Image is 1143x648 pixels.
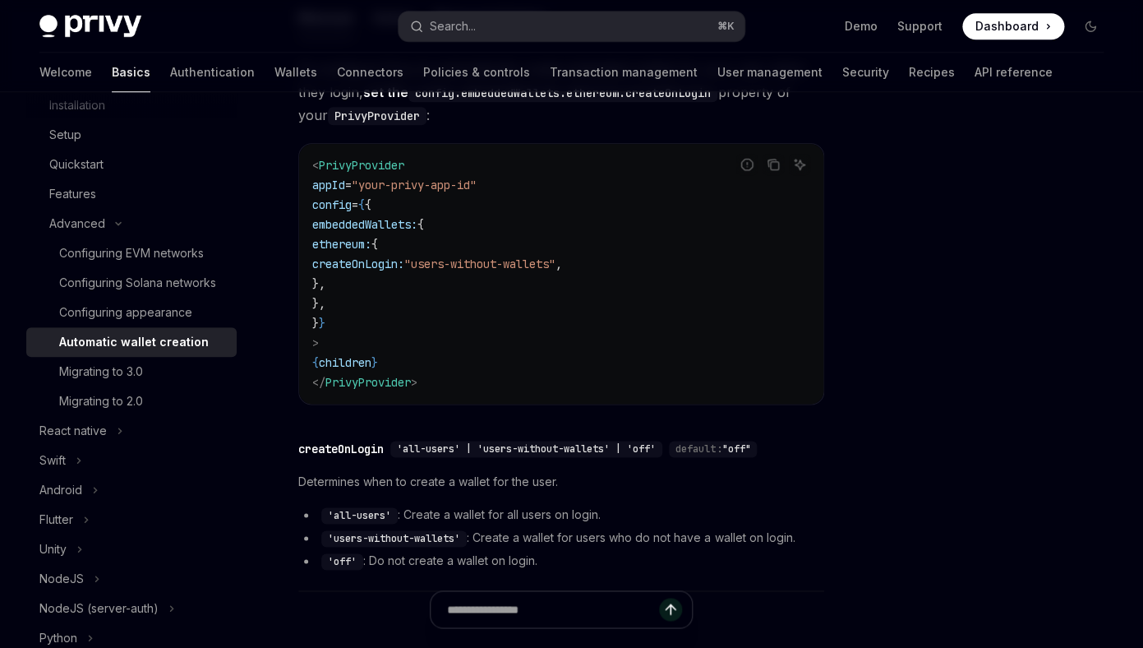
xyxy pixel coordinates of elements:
a: Automatic wallet creation [26,327,237,357]
a: Authentication [170,53,255,92]
a: Welcome [39,53,92,92]
a: Transaction management [550,53,698,92]
div: Swift [39,451,66,470]
span: { [358,197,365,212]
div: createOnLogin [298,441,384,457]
a: Quickstart [26,150,237,179]
a: Recipes [909,53,955,92]
div: Configuring EVM networks [59,243,204,263]
a: Dashboard [962,13,1064,39]
div: Migrating to 3.0 [59,362,143,382]
div: React native [39,421,107,441]
div: Android [39,480,82,500]
div: Setup [49,125,81,145]
a: Wallets [274,53,317,92]
a: Features [26,179,237,209]
a: Configuring EVM networks [26,238,237,268]
span: , [555,257,562,271]
button: Toggle Android section [26,475,237,505]
div: NodeJS (server-auth) [39,599,159,618]
a: Demo [845,18,878,35]
span: config [312,197,352,212]
div: Configuring Solana networks [59,273,216,293]
code: 'off' [321,553,363,570]
button: Toggle dark mode [1077,13,1104,39]
span: > [312,336,319,350]
div: Automatic wallet creation [59,332,209,352]
a: Configuring appearance [26,298,237,327]
span: ethereum: [312,237,371,252]
div: NodeJS [39,569,84,589]
span: embeddedWallets: [312,217,417,232]
span: Dashboard [975,18,1039,35]
button: Toggle Swift section [26,446,237,475]
a: User management [717,53,823,92]
button: Ask AI [789,154,810,175]
span: } [312,316,319,331]
div: Features [49,184,96,204]
span: < [312,158,319,173]
span: ⌘ K [717,20,735,33]
span: }, [312,296,325,311]
a: Policies & controls [423,53,530,92]
span: createOnLogin: [312,257,404,271]
span: { [312,355,319,370]
div: Flutter [39,510,73,530]
code: 'users-without-wallets' [321,530,467,547]
input: Ask a question... [447,591,659,627]
span: PrivyProvider [325,375,411,390]
a: Configuring Solana networks [26,268,237,298]
div: Search... [430,16,476,36]
span: = [352,197,358,212]
a: Support [897,18,943,35]
span: } [319,316,325,331]
li: : Do not create a wallet on login. [298,551,824,571]
button: Send message [659,598,682,621]
div: Quickstart [49,155,104,174]
span: children [319,355,371,370]
a: Migrating to 3.0 [26,357,237,386]
span: </ [312,375,325,390]
a: Setup [26,120,237,150]
span: { [365,197,371,212]
button: Open search [399,12,744,41]
div: Python [39,628,77,648]
span: = [345,178,352,192]
span: }, [312,276,325,291]
span: "your-privy-app-id" [352,178,477,192]
span: To configure Privy to automatically create embedded wallets for your user when they login, proper... [298,58,824,127]
code: config.embeddedWallets.ethereum.createOnLogin [408,84,717,102]
a: Security [842,53,889,92]
span: 'all-users' | 'users-without-wallets' | 'off' [397,442,656,456]
div: Configuring appearance [59,303,192,322]
strong: set the [363,84,717,100]
button: Toggle Advanced section [26,209,237,238]
span: Determines when to create a wallet for the user. [298,472,824,492]
a: Connectors [337,53,403,92]
button: Toggle Unity section [26,535,237,564]
div: Migrating to 2.0 [59,391,143,411]
button: Toggle NodeJS (server-auth) section [26,594,237,623]
li: : Create a wallet for all users on login. [298,505,824,525]
span: default: [675,442,721,456]
code: 'all-users' [321,507,398,524]
button: Toggle React native section [26,416,237,446]
span: PrivyProvider [319,158,404,173]
a: API reference [975,53,1053,92]
div: Unity [39,539,67,559]
span: appId [312,178,345,192]
span: } [371,355,378,370]
button: Report incorrect code [736,154,758,175]
button: Toggle NodeJS section [26,564,237,594]
span: "users-without-wallets" [404,257,555,271]
li: : Create a wallet for users who do not have a wallet on login. [298,528,824,548]
button: Toggle Flutter section [26,505,237,535]
img: dark logo [39,15,141,38]
div: Advanced [49,214,105,234]
span: { [417,217,424,232]
code: PrivyProvider [328,107,426,125]
span: "off" [721,442,750,456]
button: Copy the contents from the code block [763,154,784,175]
span: { [371,237,378,252]
a: Migrating to 2.0 [26,386,237,416]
